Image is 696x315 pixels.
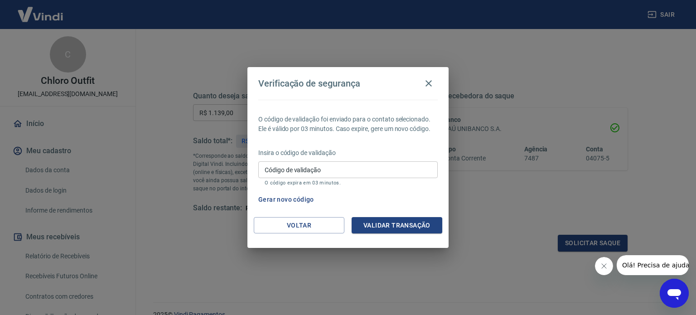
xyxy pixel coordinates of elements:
p: O código de validação foi enviado para o contato selecionado. Ele é válido por 03 minutos. Caso e... [258,115,438,134]
span: Olá! Precisa de ajuda? [5,6,76,14]
p: O código expira em 03 minutos. [265,180,431,186]
iframe: Fechar mensagem [595,257,613,275]
iframe: Botão para abrir a janela de mensagens [660,279,689,308]
iframe: Mensagem da empresa [617,255,689,275]
button: Validar transação [352,217,442,234]
h4: Verificação de segurança [258,78,360,89]
button: Gerar novo código [255,191,318,208]
p: Insira o código de validação [258,148,438,158]
button: Voltar [254,217,344,234]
